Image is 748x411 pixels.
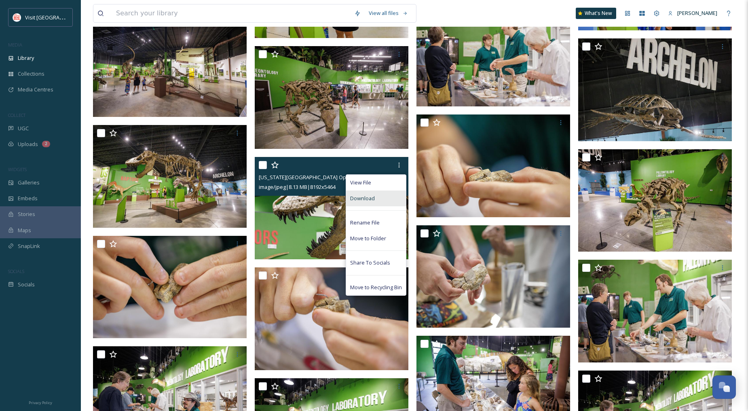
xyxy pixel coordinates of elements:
[416,4,570,107] img: Indiana Dinosaur Museum Opening Day 105.jpg
[18,195,38,202] span: Embeds
[350,219,380,227] span: Rename File
[664,5,721,21] a: [PERSON_NAME]
[29,397,52,407] a: Privacy Policy
[350,235,386,242] span: Move to Folder
[18,281,35,288] span: Socials
[18,242,40,250] span: SnapLink
[18,54,34,62] span: Library
[578,149,732,252] img: Indiana Dinosaur Museum Opening Day 108.jpg
[350,195,375,202] span: Download
[18,210,35,218] span: Stories
[93,236,247,339] img: Indiana Dinosaur Museum Opening Day 103.jpg
[93,125,247,228] img: Indiana Dinosaur Museum Opening Day 107.jpg
[18,70,44,78] span: Collections
[93,15,247,117] img: Indiana Dinosaur Museum Opening Day 111.jpg
[259,183,336,191] span: image/jpeg | 8.13 MB | 8192 x 5464
[576,8,616,19] a: What's New
[112,4,350,22] input: Search your library
[13,13,21,21] img: vsbm-stackedMISH_CMYKlogo2017.jpg
[712,375,736,399] button: Open Chat
[365,5,412,21] a: View all files
[8,42,22,48] span: MEDIA
[18,140,38,148] span: Uploads
[18,179,40,186] span: Galleries
[350,284,402,291] span: Move to Recycling Bin
[350,179,371,186] span: View File
[255,46,408,149] img: Indiana Dinosaur Museum Opening Day 110.jpg
[18,86,53,93] span: Media Centres
[8,166,27,172] span: WIDGETS
[350,259,390,267] span: Share To Socials
[8,112,25,118] span: COLLECT
[416,114,570,217] img: Indiana Dinosaur Museum Opening Day 101.jpg
[677,9,717,17] span: [PERSON_NAME]
[8,268,24,274] span: SOCIALS
[29,400,52,405] span: Privacy Policy
[18,125,29,132] span: UGC
[578,38,732,141] img: Indiana Dinosaur Museum Opening Day 112.jpg
[18,227,31,234] span: Maps
[25,13,88,21] span: Visit [GEOGRAPHIC_DATA]
[42,141,50,147] div: 2
[255,267,408,370] img: Indiana Dinosaur Museum Opening Day 102.jpg
[255,157,408,260] img: Indiana Dinosaur Museum Opening Day 106.jpg
[259,174,388,181] span: [US_STATE][GEOGRAPHIC_DATA] Opening Day 106.jpg
[578,260,732,362] img: Indiana Dinosaur Museum Opening Day 104.jpg
[416,225,570,328] img: Indiana Dinosaur Museum Opening Day 097.jpg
